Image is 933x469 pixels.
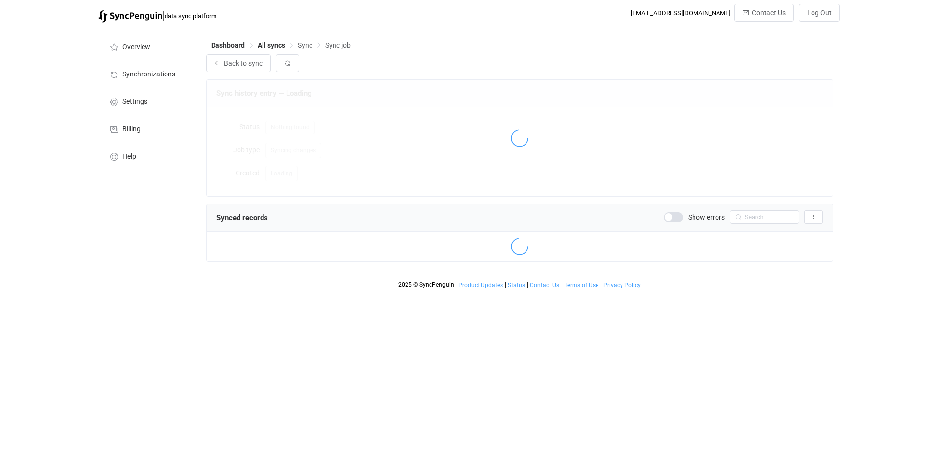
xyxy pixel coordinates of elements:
span: | [600,281,602,288]
span: All syncs [258,41,285,49]
span: Dashboard [211,41,245,49]
span: | [455,281,457,288]
div: [EMAIL_ADDRESS][DOMAIN_NAME] [631,9,730,17]
span: Settings [122,98,147,106]
a: Synchronizations [98,60,196,87]
a: Help [98,142,196,170]
span: Sync [298,41,312,49]
span: Contact Us [530,282,559,289]
div: Breadcrumb [211,42,351,49]
span: | [527,281,528,288]
a: Contact Us [529,282,560,289]
span: | [162,9,165,23]
span: Show errors [688,214,725,221]
span: Billing [122,125,141,133]
a: Status [507,282,526,289]
span: | [505,281,506,288]
a: Terms of Use [564,282,599,289]
img: syncpenguin.svg [98,10,162,23]
span: data sync platform [165,12,216,20]
span: Contact Us [752,9,786,17]
span: | [561,281,563,288]
a: Overview [98,32,196,60]
span: Synced records [216,213,268,222]
span: Help [122,153,136,161]
span: Back to sync [224,59,263,67]
a: Product Updates [458,282,503,289]
span: Overview [122,43,150,51]
span: 2025 © SyncPenguin [398,281,454,288]
button: Contact Us [734,4,794,22]
a: Privacy Policy [603,282,641,289]
a: |data sync platform [98,9,216,23]
span: Sync job [325,41,351,49]
span: Log Out [807,9,832,17]
span: Terms of Use [564,282,598,289]
button: Log Out [799,4,840,22]
span: Status [508,282,525,289]
span: Synchronizations [122,71,175,78]
button: Back to sync [206,54,271,72]
a: Billing [98,115,196,142]
a: Settings [98,87,196,115]
input: Search [730,210,799,224]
